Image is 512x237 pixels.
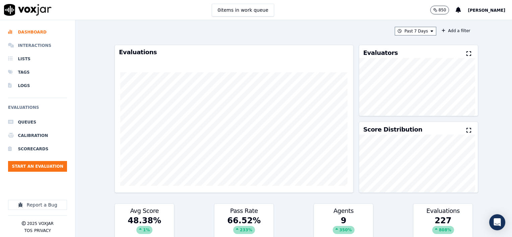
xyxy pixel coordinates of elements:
[34,228,51,233] button: Privacy
[439,7,446,13] p: 850
[8,200,67,210] button: Report a Bug
[136,226,152,234] div: 1 %
[8,103,67,115] h6: Evaluations
[430,6,449,14] button: 850
[432,226,454,234] div: 808 %
[8,161,67,172] button: Start an Evaluation
[430,6,456,14] button: 850
[218,208,269,214] h3: Pass Rate
[468,6,512,14] button: [PERSON_NAME]
[363,127,422,133] h3: Score Distribution
[8,52,67,66] a: Lists
[418,208,468,214] h3: Evaluations
[439,27,473,35] button: Add a filter
[24,228,32,233] button: TOS
[8,142,67,156] a: Scorecards
[8,66,67,79] a: Tags
[27,221,54,226] p: 2025 Voxjar
[8,25,67,39] a: Dashboard
[8,79,67,92] a: Logs
[8,39,67,52] a: Interactions
[4,4,52,16] img: voxjar logo
[233,226,255,234] div: 233 %
[489,214,505,230] div: Open Intercom Messenger
[468,8,505,13] span: [PERSON_NAME]
[8,129,67,142] a: Calibration
[8,115,67,129] a: Queues
[395,27,436,35] button: Past 7 Days
[119,49,349,55] h3: Evaluations
[212,4,274,16] button: 0items in work queue
[119,208,170,214] h3: Avg Score
[318,208,369,214] h3: Agents
[333,226,355,234] div: 350 %
[363,50,398,56] h3: Evaluators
